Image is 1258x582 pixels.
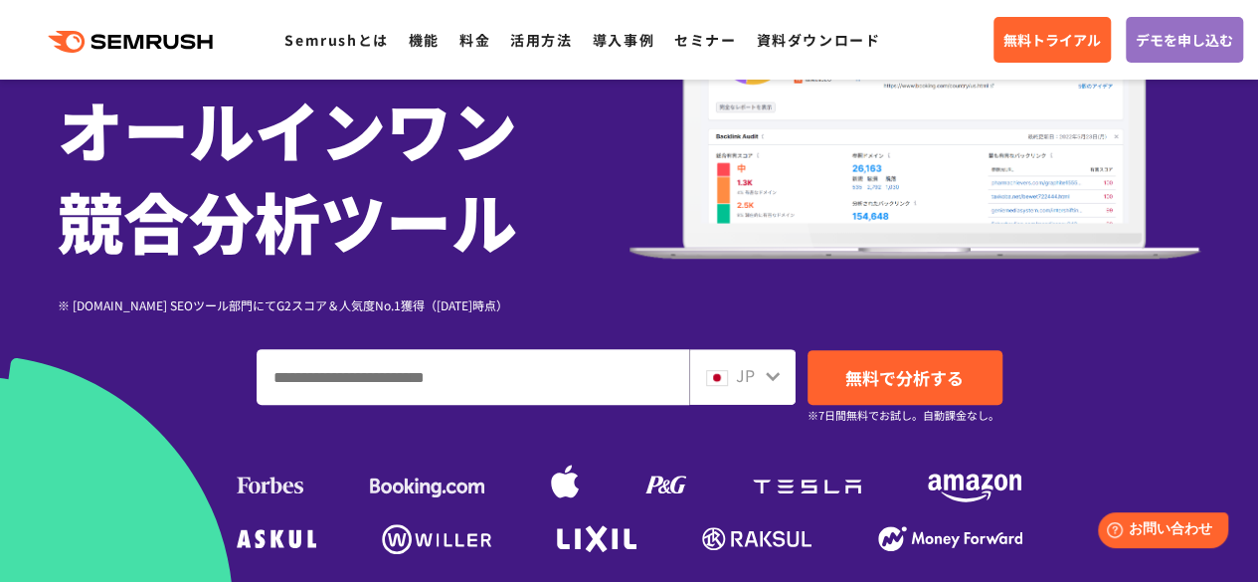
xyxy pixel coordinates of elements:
[993,17,1111,63] a: 無料トライアル
[1003,29,1101,51] span: 無料トライアル
[258,350,688,404] input: ドメイン、キーワードまたはURLを入力してください
[808,350,1002,405] a: 無料で分析する
[845,365,964,390] span: 無料で分析する
[58,83,629,266] h1: オールインワン 競合分析ツール
[1081,504,1236,560] iframe: Help widget launcher
[1136,29,1233,51] span: デモを申し込む
[756,30,880,50] a: 資料ダウンロード
[593,30,654,50] a: 導入事例
[1126,17,1243,63] a: デモを申し込む
[808,406,999,425] small: ※7日間無料でお試し。自動課金なし。
[284,30,388,50] a: Semrushとは
[674,30,736,50] a: セミナー
[58,295,629,314] div: ※ [DOMAIN_NAME] SEOツール部門にてG2スコア＆人気度No.1獲得（[DATE]時点）
[510,30,572,50] a: 活用方法
[459,30,490,50] a: 料金
[409,30,440,50] a: 機能
[736,363,755,387] span: JP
